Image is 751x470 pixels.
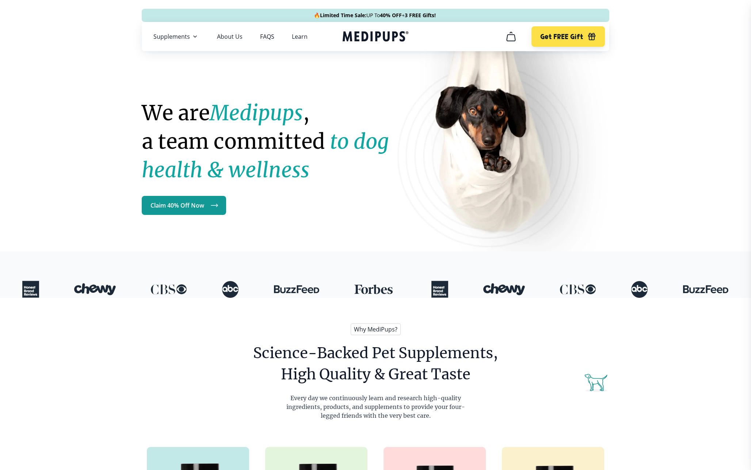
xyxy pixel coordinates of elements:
[343,30,408,45] a: Medipups
[153,33,190,40] span: Supplements
[531,26,605,47] button: Get FREE Gift
[153,32,199,41] button: Supplements
[210,100,303,126] strong: Medipups
[253,342,498,385] h2: Science-Backed Pet Supplements, High Quality & Great Taste
[277,394,474,420] p: Every day we continuously learn and research high-quality ingredients, products, and supplements ...
[351,323,401,335] span: Why MediPups?
[260,33,274,40] a: FAQS
[142,196,226,215] a: Claim 40% Off Now
[397,11,617,279] img: Natural dog supplements for joint and coat health
[314,12,436,19] span: 🔥 UP To +
[217,33,243,40] a: About Us
[292,33,308,40] a: Learn
[142,99,409,184] h1: We are , a team committed
[502,28,520,45] button: cart
[540,33,583,41] span: Get FREE Gift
